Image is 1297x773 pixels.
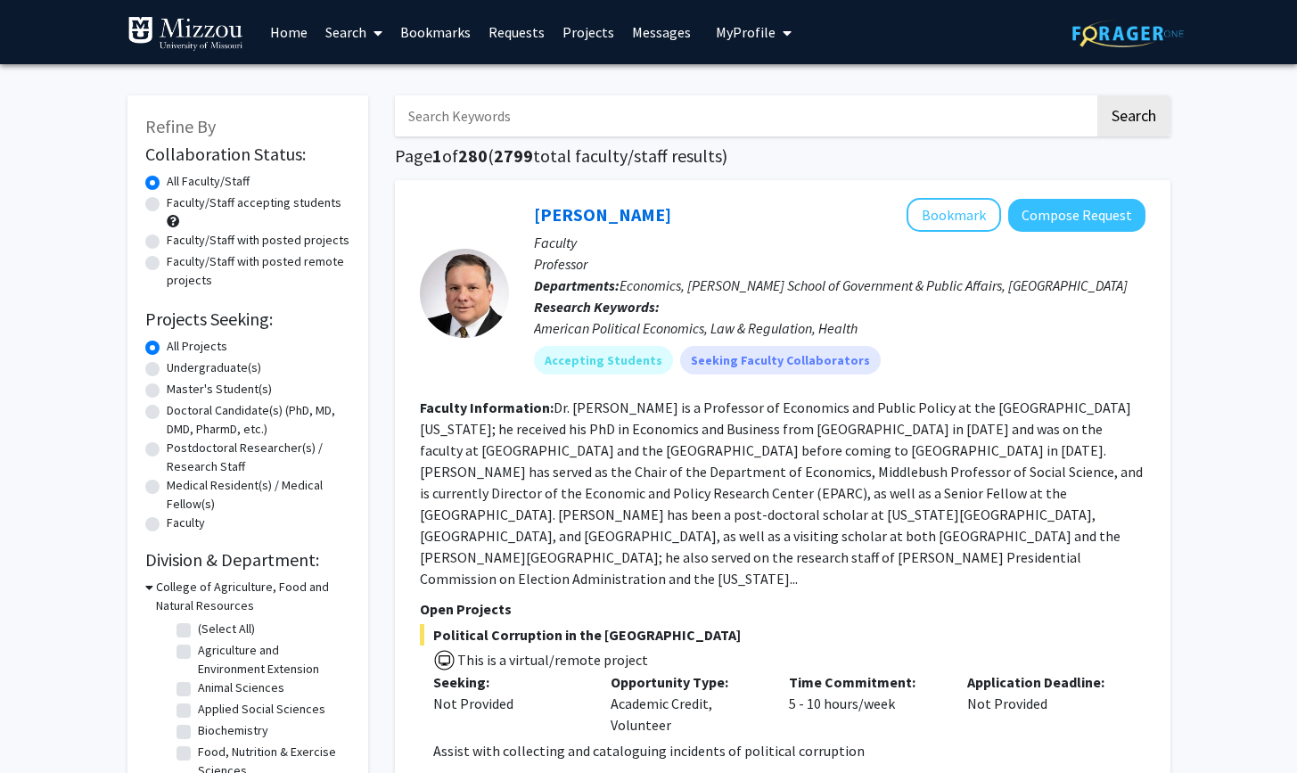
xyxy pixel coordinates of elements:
[420,399,554,416] b: Faculty Information:
[458,144,488,167] span: 280
[456,651,648,669] span: This is a virtual/remote project
[620,276,1128,294] span: Economics, [PERSON_NAME] School of Government & Public Affairs, [GEOGRAPHIC_DATA]
[597,671,776,736] div: Academic Credit, Volunteer
[261,1,316,63] a: Home
[167,172,250,191] label: All Faculty/Staff
[534,317,1145,339] div: American Political Economics, Law & Regulation, Health
[167,476,350,514] label: Medical Resident(s) / Medical Fellow(s)
[534,253,1145,275] p: Professor
[967,671,1119,693] p: Application Deadline:
[716,23,776,41] span: My Profile
[776,671,954,736] div: 5 - 10 hours/week
[127,16,243,52] img: University of Missouri Logo
[156,578,350,615] h3: College of Agriculture, Food and Natural Resources
[1072,20,1184,47] img: ForagerOne Logo
[198,678,284,697] label: Animal Sciences
[167,231,349,250] label: Faculty/Staff with posted projects
[534,203,671,226] a: [PERSON_NAME]
[145,115,216,137] span: Refine By
[391,1,480,63] a: Bookmarks
[554,1,623,63] a: Projects
[395,145,1170,167] h1: Page of ( total faculty/staff results)
[167,439,350,476] label: Postdoctoral Researcher(s) / Research Staff
[494,144,533,167] span: 2799
[1097,95,1170,136] button: Search
[611,671,762,693] p: Opportunity Type:
[316,1,391,63] a: Search
[145,549,350,571] h2: Division & Department:
[395,95,1095,136] input: Search Keywords
[198,721,268,740] label: Biochemistry
[680,346,881,374] mat-chip: Seeking Faculty Collaborators
[534,276,620,294] b: Departments:
[198,641,346,678] label: Agriculture and Environment Extension
[420,598,1145,620] p: Open Projects
[145,308,350,330] h2: Projects Seeking:
[534,346,673,374] mat-chip: Accepting Students
[167,193,341,212] label: Faculty/Staff accepting students
[907,198,1001,232] button: Add Jeff Milyo to Bookmarks
[420,399,1143,588] fg-read-more: Dr. [PERSON_NAME] is a Professor of Economics and Public Policy at the [GEOGRAPHIC_DATA][US_STATE...
[198,620,255,638] label: (Select All)
[420,624,1145,646] span: Political Corruption in the [GEOGRAPHIC_DATA]
[1008,199,1145,232] button: Compose Request to Jeff Milyo
[789,671,940,693] p: Time Commitment:
[167,337,227,356] label: All Projects
[534,232,1145,253] p: Faculty
[432,144,442,167] span: 1
[480,1,554,63] a: Requests
[167,514,205,532] label: Faculty
[433,671,585,693] p: Seeking:
[954,671,1132,736] div: Not Provided
[167,252,350,290] label: Faculty/Staff with posted remote projects
[167,401,350,439] label: Doctoral Candidate(s) (PhD, MD, DMD, PharmD, etc.)
[623,1,700,63] a: Messages
[167,380,272,399] label: Master's Student(s)
[433,693,585,714] div: Not Provided
[534,298,660,316] b: Research Keywords:
[167,358,261,377] label: Undergraduate(s)
[13,693,76,760] iframe: Chat
[198,700,325,719] label: Applied Social Sciences
[433,740,1145,761] p: Assist with collecting and cataloguing incidents of political corruption
[145,144,350,165] h2: Collaboration Status:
